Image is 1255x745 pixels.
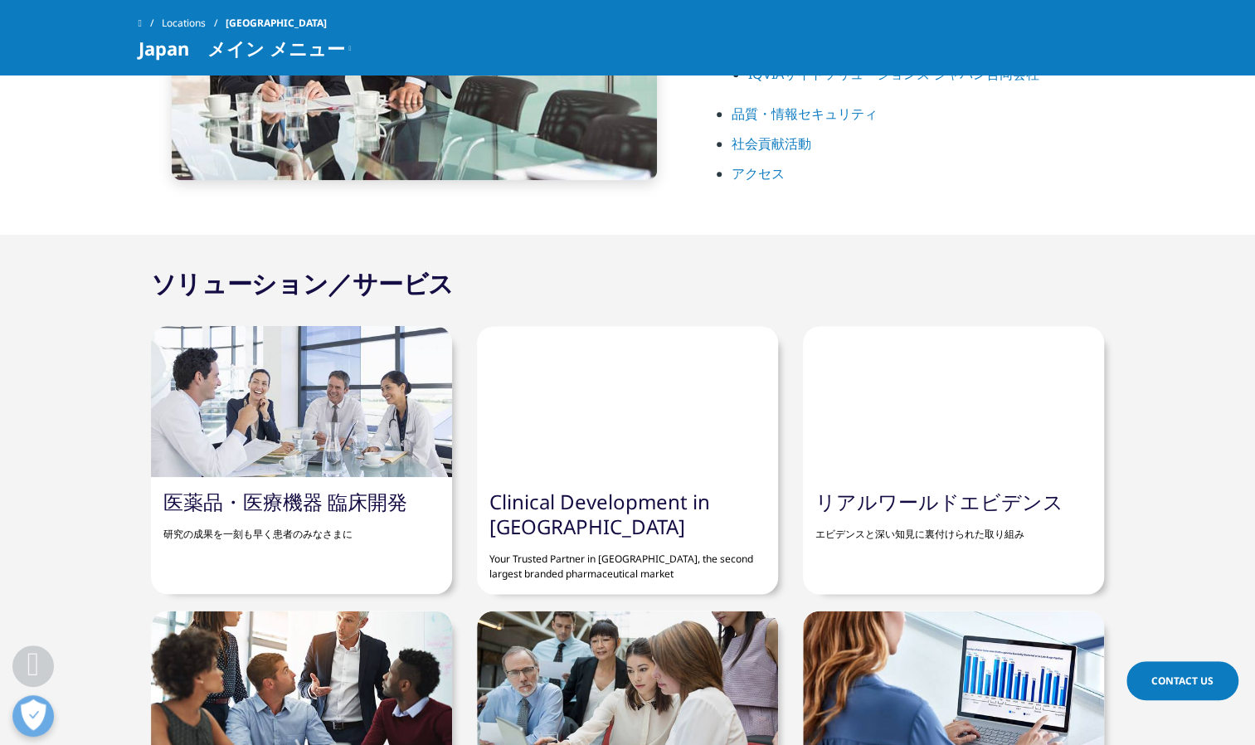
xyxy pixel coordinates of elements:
[732,105,878,123] a: 品質・情報セキュリティ
[732,164,785,183] a: アクセス
[489,488,710,540] a: Clinical Development in [GEOGRAPHIC_DATA]
[163,514,440,542] p: 研究の成果を一刻も早く患者のみなさまに
[163,488,407,515] a: 医薬品・医療機器 臨床開発
[162,8,226,38] a: Locations
[151,267,454,300] h2: ソリューション／サービス
[12,695,54,737] button: 優先設定センターを開く
[139,38,345,58] span: Japan メイン メニュー
[732,134,811,153] a: 社会貢献活動
[1151,674,1214,688] span: Contact Us
[226,8,327,38] span: [GEOGRAPHIC_DATA]
[815,488,1063,515] a: リアルワールドエビデンス
[489,539,766,582] p: Your Trusted Partner in [GEOGRAPHIC_DATA], the second largest branded pharmaceutical market
[1126,661,1238,700] a: Contact Us
[815,514,1092,542] p: エビデンスと深い知見に裏付けられた取り組み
